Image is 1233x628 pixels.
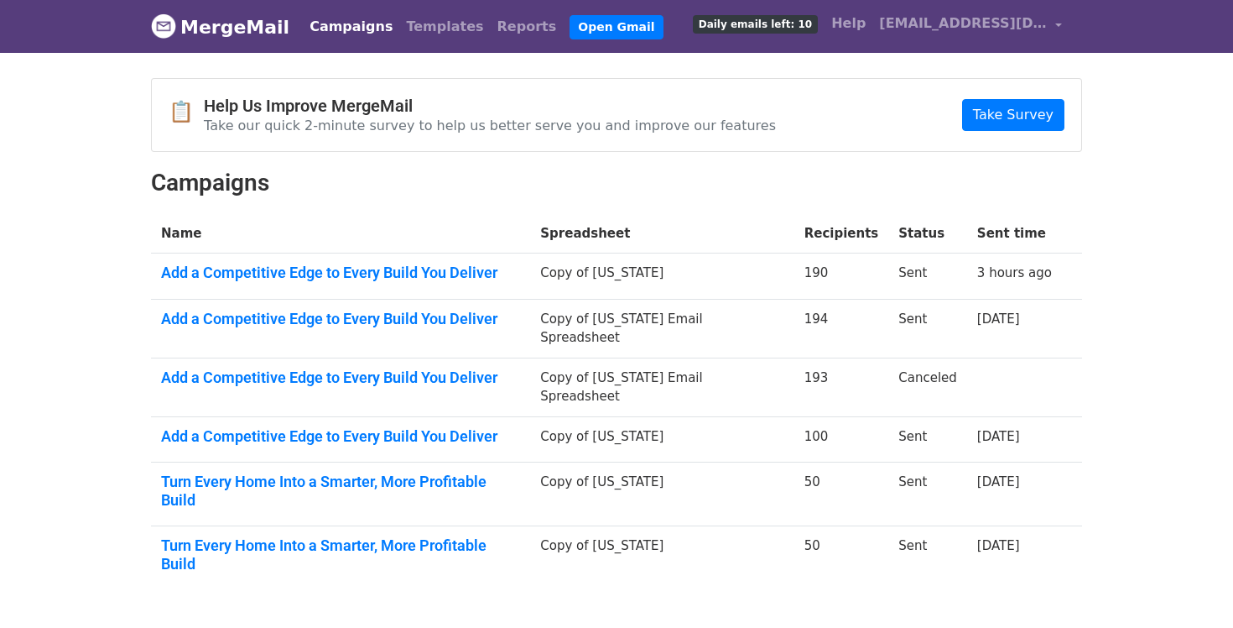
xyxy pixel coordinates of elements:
span: [EMAIL_ADDRESS][DOMAIN_NAME] [879,13,1047,34]
img: MergeMail logo [151,13,176,39]
td: 194 [794,299,889,358]
a: Help [825,7,872,40]
td: Copy of [US_STATE] Email Spreadsheet [530,358,793,416]
a: [DATE] [977,311,1020,327]
td: Copy of [US_STATE] [530,463,793,526]
h4: Help Us Improve MergeMail [204,96,776,116]
th: Recipients [794,214,889,254]
td: Copy of [US_STATE] [530,526,793,590]
th: Spreadsheet [530,214,793,254]
a: [DATE] [977,474,1020,489]
td: Sent [888,463,967,526]
td: Sent [888,416,967,463]
a: [DATE] [977,429,1020,444]
a: Turn Every Home Into a Smarter, More Profitable Build [161,473,520,509]
a: Reports [491,10,564,44]
td: 193 [794,358,889,416]
a: Templates [399,10,490,44]
p: Take our quick 2-minute survey to help us better serve you and improve our features [204,117,776,134]
td: Copy of [US_STATE] [530,416,793,463]
a: Daily emails left: 10 [686,7,825,40]
a: Add a Competitive Edge to Every Build You Deliver [161,310,520,328]
td: 50 [794,526,889,590]
td: Sent [888,299,967,358]
td: Canceled [888,358,967,416]
td: 190 [794,254,889,300]
a: 3 hours ago [977,265,1052,280]
a: MergeMail [151,9,289,44]
th: Sent time [967,214,1062,254]
td: Sent [888,254,967,300]
td: Copy of [US_STATE] Email Spreadsheet [530,299,793,358]
span: 📋 [169,100,204,124]
a: Campaigns [303,10,399,44]
th: Name [151,214,530,254]
td: Copy of [US_STATE] [530,254,793,300]
h2: Campaigns [151,169,1082,197]
td: 100 [794,416,889,463]
a: [EMAIL_ADDRESS][DOMAIN_NAME] [872,7,1069,46]
a: [DATE] [977,538,1020,553]
a: Add a Competitive Edge to Every Build You Deliver [161,369,520,387]
a: Turn Every Home Into a Smarter, More Profitable Build [161,536,520,573]
th: Status [888,214,967,254]
span: Daily emails left: 10 [693,15,818,34]
a: Open Gmail [570,15,663,39]
a: Add a Competitive Edge to Every Build You Deliver [161,427,520,446]
td: 50 [794,463,889,526]
td: Sent [888,526,967,590]
a: Take Survey [962,99,1064,131]
a: Add a Competitive Edge to Every Build You Deliver [161,264,520,282]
